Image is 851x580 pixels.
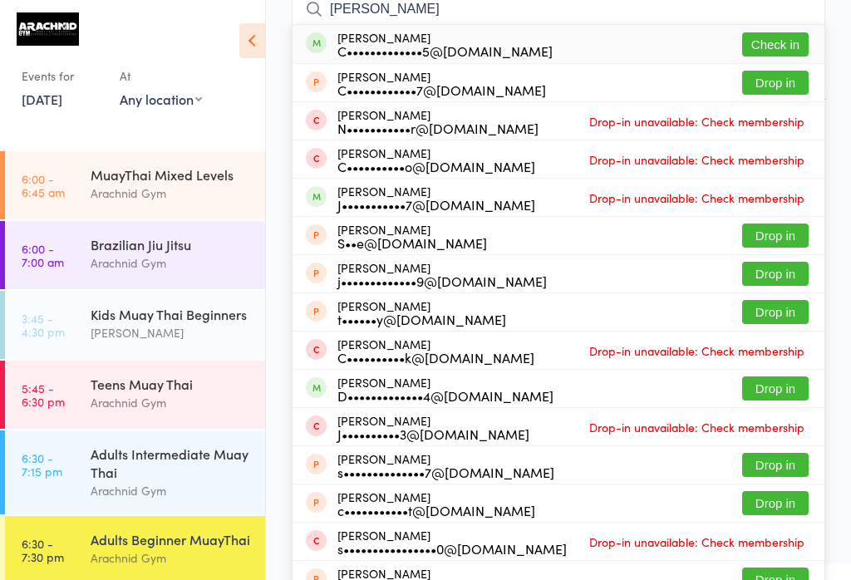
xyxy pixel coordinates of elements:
div: Events for [22,62,103,90]
div: MuayThai Mixed Levels [91,165,251,184]
span: Drop-in unavailable: Check membership [585,109,809,134]
button: Drop in [742,224,809,248]
div: S••e@[DOMAIN_NAME] [337,236,487,249]
div: [PERSON_NAME] [337,528,567,555]
span: Drop-in unavailable: Check membership [585,338,809,363]
div: [PERSON_NAME] [337,108,539,135]
button: Drop in [742,376,809,401]
div: Kids Muay Thai Beginners [91,305,251,323]
time: 6:30 - 7:15 pm [22,451,62,478]
div: Arachnid Gym [91,481,251,500]
div: [PERSON_NAME] [91,323,251,342]
img: Arachnid Gym [17,12,79,46]
div: c•••••••••••t@[DOMAIN_NAME] [337,504,535,517]
div: J••••••••••3@[DOMAIN_NAME] [337,427,529,440]
div: C•••••••••••••5@[DOMAIN_NAME] [337,44,553,57]
time: 3:45 - 4:30 pm [22,312,65,338]
button: Drop in [742,71,809,95]
button: Check in [742,32,809,57]
div: N•••••••••••r@[DOMAIN_NAME] [337,121,539,135]
span: Drop-in unavailable: Check membership [585,415,809,440]
div: [PERSON_NAME] [337,414,529,440]
button: Drop in [742,453,809,477]
div: Arachnid Gym [91,184,251,203]
div: [PERSON_NAME] [337,223,487,249]
div: [PERSON_NAME] [337,337,534,364]
div: s••••••••••••••7@[DOMAIN_NAME] [337,465,554,479]
div: s••••••••••••••••0@[DOMAIN_NAME] [337,542,567,555]
button: Drop in [742,262,809,286]
div: [PERSON_NAME] [337,70,546,96]
span: Drop-in unavailable: Check membership [585,147,809,172]
div: t••••••y@[DOMAIN_NAME] [337,312,506,326]
div: Adults Intermediate Muay Thai [91,445,251,481]
a: [DATE] [22,90,62,108]
div: Arachnid Gym [91,548,251,568]
div: Arachnid Gym [91,253,251,273]
button: Drop in [742,491,809,515]
div: At [120,62,202,90]
div: J•••••••••••7@[DOMAIN_NAME] [337,198,535,211]
button: Drop in [742,300,809,324]
span: Drop-in unavailable: Check membership [585,185,809,210]
div: [PERSON_NAME] [337,299,506,326]
div: D•••••••••••••4@[DOMAIN_NAME] [337,389,553,402]
div: [PERSON_NAME] [337,261,547,288]
div: j•••••••••••••9@[DOMAIN_NAME] [337,274,547,288]
div: [PERSON_NAME] [337,146,535,173]
time: 6:30 - 7:30 pm [22,537,64,563]
div: [PERSON_NAME] [337,452,554,479]
div: [PERSON_NAME] [337,490,535,517]
div: C••••••••••o@[DOMAIN_NAME] [337,160,535,173]
a: 3:45 -4:30 pmKids Muay Thai Beginners[PERSON_NAME] [5,291,265,359]
a: 6:00 -7:00 amBrazilian Jiu JitsuArachnid Gym [5,221,265,289]
div: [PERSON_NAME] [337,376,553,402]
a: 6:00 -6:45 amMuayThai Mixed LevelsArachnid Gym [5,151,265,219]
div: Brazilian Jiu Jitsu [91,235,251,253]
a: 6:30 -7:15 pmAdults Intermediate Muay ThaiArachnid Gym [5,430,265,514]
div: Teens Muay Thai [91,375,251,393]
div: [PERSON_NAME] [337,31,553,57]
a: 5:45 -6:30 pmTeens Muay ThaiArachnid Gym [5,361,265,429]
div: Any location [120,90,202,108]
time: 5:45 - 6:30 pm [22,381,65,408]
span: Drop-in unavailable: Check membership [585,529,809,554]
div: C••••••••••••7@[DOMAIN_NAME] [337,83,546,96]
div: Arachnid Gym [91,393,251,412]
time: 6:00 - 7:00 am [22,242,64,268]
div: Adults Beginner MuayThai [91,530,251,548]
div: C••••••••••k@[DOMAIN_NAME] [337,351,534,364]
div: [PERSON_NAME] [337,184,535,211]
time: 6:00 - 6:45 am [22,172,65,199]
